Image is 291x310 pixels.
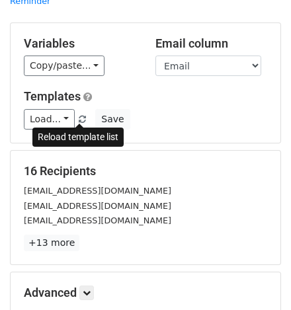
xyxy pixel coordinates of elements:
h5: Advanced [24,286,267,300]
h5: Email column [155,36,267,51]
h5: Variables [24,36,136,51]
div: Reload template list [32,128,124,147]
a: +13 more [24,235,79,251]
button: Save [95,109,130,130]
iframe: Chat Widget [225,247,291,310]
a: Copy/paste... [24,56,104,76]
h5: 16 Recipients [24,164,267,178]
a: Load... [24,109,75,130]
a: Templates [24,89,81,103]
small: [EMAIL_ADDRESS][DOMAIN_NAME] [24,215,171,225]
small: [EMAIL_ADDRESS][DOMAIN_NAME] [24,201,171,211]
small: [EMAIL_ADDRESS][DOMAIN_NAME] [24,186,171,196]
